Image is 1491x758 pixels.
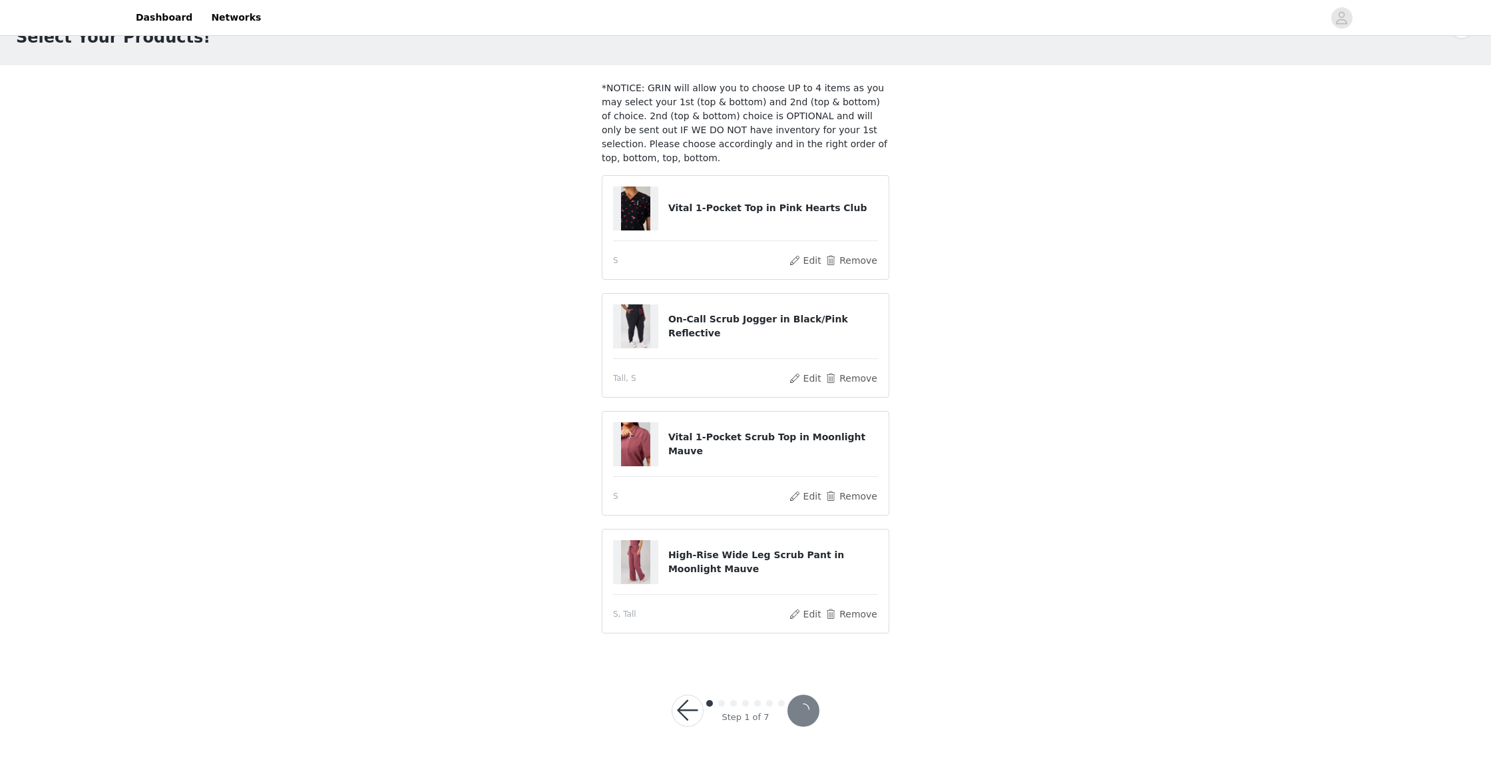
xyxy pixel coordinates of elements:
h4: High-Rise Wide Leg Scrub Pant in Moonlight Mauve [668,548,878,576]
span: S [613,490,618,502]
img: Vital 1-Pocket Scrub Top in Moonlight Mauve [621,422,650,466]
span: Tall, S [613,372,636,384]
div: avatar [1335,7,1348,29]
button: Remove [825,606,878,622]
h4: Vital 1-Pocket Scrub Top in Moonlight Mauve [668,430,878,458]
button: Edit [788,606,822,622]
button: Remove [825,252,878,268]
div: Step 1 of 7 [722,711,769,724]
img: Vital 1-Pocket Top in Pink Hearts Club [621,187,650,230]
p: *NOTICE: GRIN will allow you to choose UP to 4 items as you may select your 1st (top & bottom) an... [602,81,889,165]
a: Networks [203,3,269,33]
h1: Select Your Products! [16,25,210,49]
h4: On-Call Scrub Jogger in Black/Pink Reflective [668,312,878,340]
span: S, Tall [613,608,636,620]
button: Edit [788,252,822,268]
h4: Vital 1-Pocket Top in Pink Hearts Club [668,201,878,215]
a: Dashboard [128,3,200,33]
button: Remove [825,488,878,504]
img: High-Rise Wide Leg Scrub Pant in Moonlight Mauve [621,540,650,584]
img: On-Call Scrub Jogger in Black/Pink Reflective [621,304,650,348]
button: Edit [788,370,822,386]
span: S [613,254,618,266]
button: Remove [825,370,878,386]
button: Edit [788,488,822,504]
